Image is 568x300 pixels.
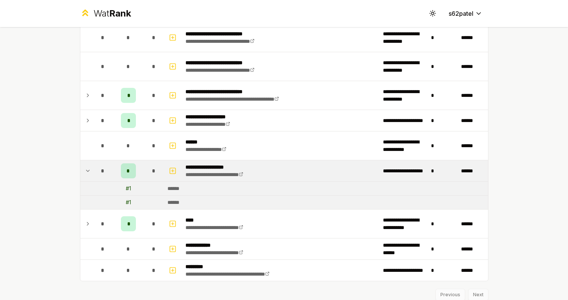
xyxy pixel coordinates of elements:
span: Rank [109,8,131,19]
div: # 1 [126,199,131,206]
span: s62patel [449,9,473,18]
a: WatRank [80,8,131,20]
div: # 1 [126,185,131,192]
button: s62patel [443,7,488,20]
div: Wat [93,8,131,20]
